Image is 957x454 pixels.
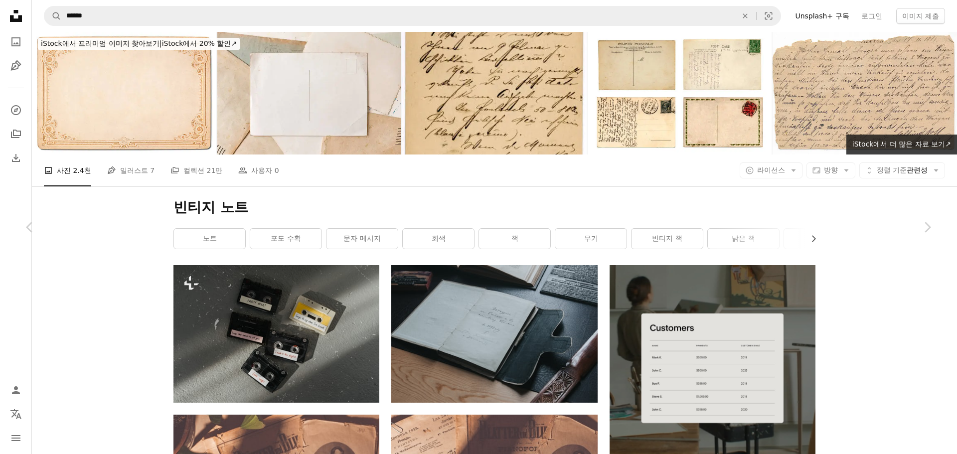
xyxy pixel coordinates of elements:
[789,8,855,24] a: Unsplash+ 구독
[403,229,474,249] a: 회색
[402,32,587,154] img: 앤틱형 ｺﾒｾ 알파벳 손글씨 늙음 우편엽서
[207,165,223,176] span: 21만
[173,329,379,338] a: 테이블 위에 놓인 카세트 그룹
[859,162,945,178] button: 정렬 기준관련성
[238,154,279,186] a: 사용자 0
[877,165,928,175] span: 관련성
[41,39,162,47] span: iStock에서 프리미엄 이미지 찾아보기 |
[217,32,402,154] img: 오래된 그런지 종이와 봉투 배경에 빈티지 엽서.
[588,32,772,154] img: 국제 포스트카드
[326,229,398,249] a: 문자 메시지
[6,32,26,52] a: 사진
[150,165,155,176] span: 7
[734,6,756,25] button: 삭제
[44,6,61,25] button: Unsplash 검색
[6,428,26,448] button: 메뉴
[6,100,26,120] a: 탐색
[555,229,627,249] a: 무기
[44,6,781,26] form: 사이트 전체에서 이미지 찾기
[897,179,957,275] a: 다음
[824,166,838,174] span: 방향
[174,229,245,249] a: 노트
[173,265,379,402] img: 테이블 위에 놓인 카세트 그룹
[32,32,216,154] img: 늙음 카드를 굉장해요 테두리. 격리됨에.
[846,135,957,154] a: iStock에서 더 많은 자료 보기↗
[107,154,155,186] a: 일러스트 7
[852,140,951,148] span: iStock에서 더 많은 자료 보기 ↗
[757,166,785,174] span: 라이선스
[6,404,26,424] button: 언어
[784,229,855,249] a: 사람
[41,39,237,47] span: iStock에서 20% 할인 ↗
[170,154,222,186] a: 컬렉션 21만
[806,162,855,178] button: 방향
[757,6,781,25] button: 시각적 검색
[6,148,26,168] a: 다운로드 내역
[804,229,815,249] button: 목록을 오른쪽으로 스크롤
[855,8,888,24] a: 로그인
[6,124,26,144] a: 컬렉션
[391,265,597,402] img: 검은색 태블릿 컴퓨터 케이스에 흰색 프린터 용지
[877,166,907,174] span: 정렬 기준
[773,32,957,154] img: 늙음 독일형 손글씨-서카 1881
[740,162,802,178] button: 라이선스
[173,198,815,216] h1: 빈티지 노트
[275,165,279,176] span: 0
[391,329,597,338] a: 검은색 태블릿 컴퓨터 케이스에 흰색 프린터 용지
[250,229,321,249] a: 포도 수확
[6,56,26,76] a: 일러스트
[896,8,945,24] button: 이미지 제출
[32,32,246,56] a: iStock에서 프리미엄 이미지 찾아보기|iStock에서 20% 할인↗
[479,229,550,249] a: 책
[708,229,779,249] a: 낡은 책
[6,380,26,400] a: 로그인 / 가입
[632,229,703,249] a: 빈티지 책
